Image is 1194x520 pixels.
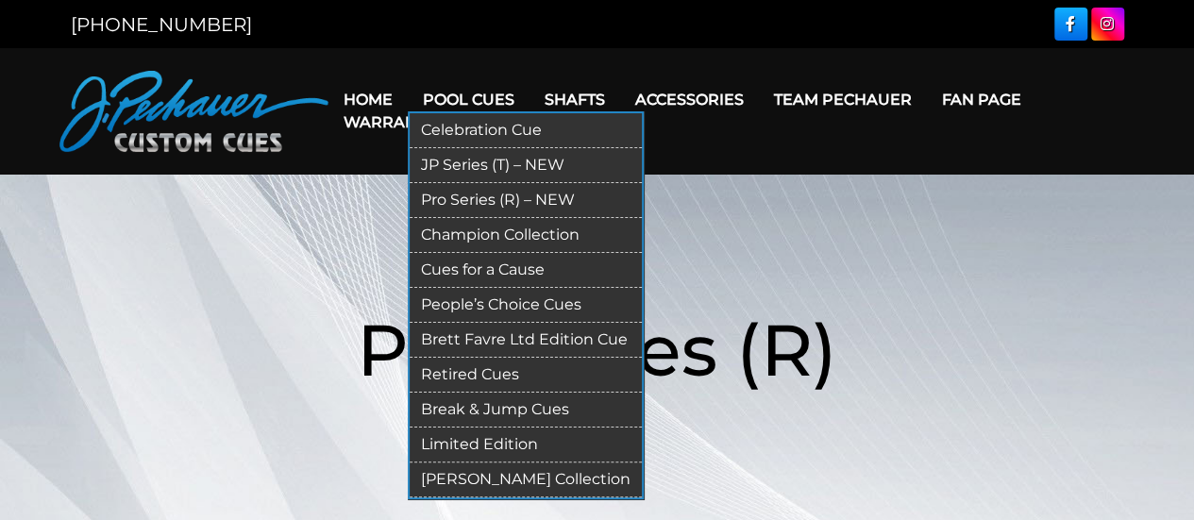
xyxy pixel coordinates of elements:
[410,218,642,253] a: Champion Collection
[410,288,642,323] a: People’s Choice Cues
[410,323,642,358] a: Brett Favre Ltd Edition Cue
[530,75,620,124] a: Shafts
[328,75,408,124] a: Home
[927,75,1036,124] a: Fan Page
[357,306,837,394] span: Pro Series (R)
[328,98,450,146] a: Warranty
[59,71,328,152] img: Pechauer Custom Cues
[408,75,530,124] a: Pool Cues
[410,148,642,183] a: JP Series (T) – NEW
[410,462,642,497] a: [PERSON_NAME] Collection
[410,183,642,218] a: Pro Series (R) – NEW
[410,253,642,288] a: Cues for a Cause
[410,358,642,393] a: Retired Cues
[450,98,522,146] a: Cart
[410,428,642,462] a: Limited Edition
[759,75,927,124] a: Team Pechauer
[71,13,252,36] a: [PHONE_NUMBER]
[410,113,642,148] a: Celebration Cue
[410,393,642,428] a: Break & Jump Cues
[620,75,759,124] a: Accessories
